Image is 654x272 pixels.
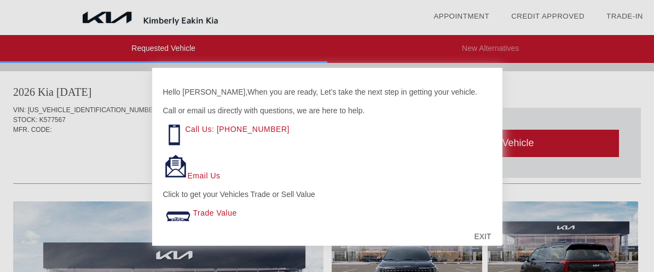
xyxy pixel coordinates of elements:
a: Appointment [433,12,489,20]
a: Trade-In [606,12,643,20]
a: Email Us [188,171,221,180]
p: Click to get your Vehicles Trade or Sell Value [163,189,491,200]
img: Email Icon [163,154,188,178]
div: EXIT [463,220,502,253]
a: Call Us: [PHONE_NUMBER] [186,125,290,134]
a: Trade Value [193,209,237,217]
a: Credit Approved [511,12,584,20]
p: Hello [PERSON_NAME],When you are ready, Let’s take the next step in getting your vehicle. [163,86,491,97]
p: Call or email us directly with questions, we are here to help. [163,105,491,116]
